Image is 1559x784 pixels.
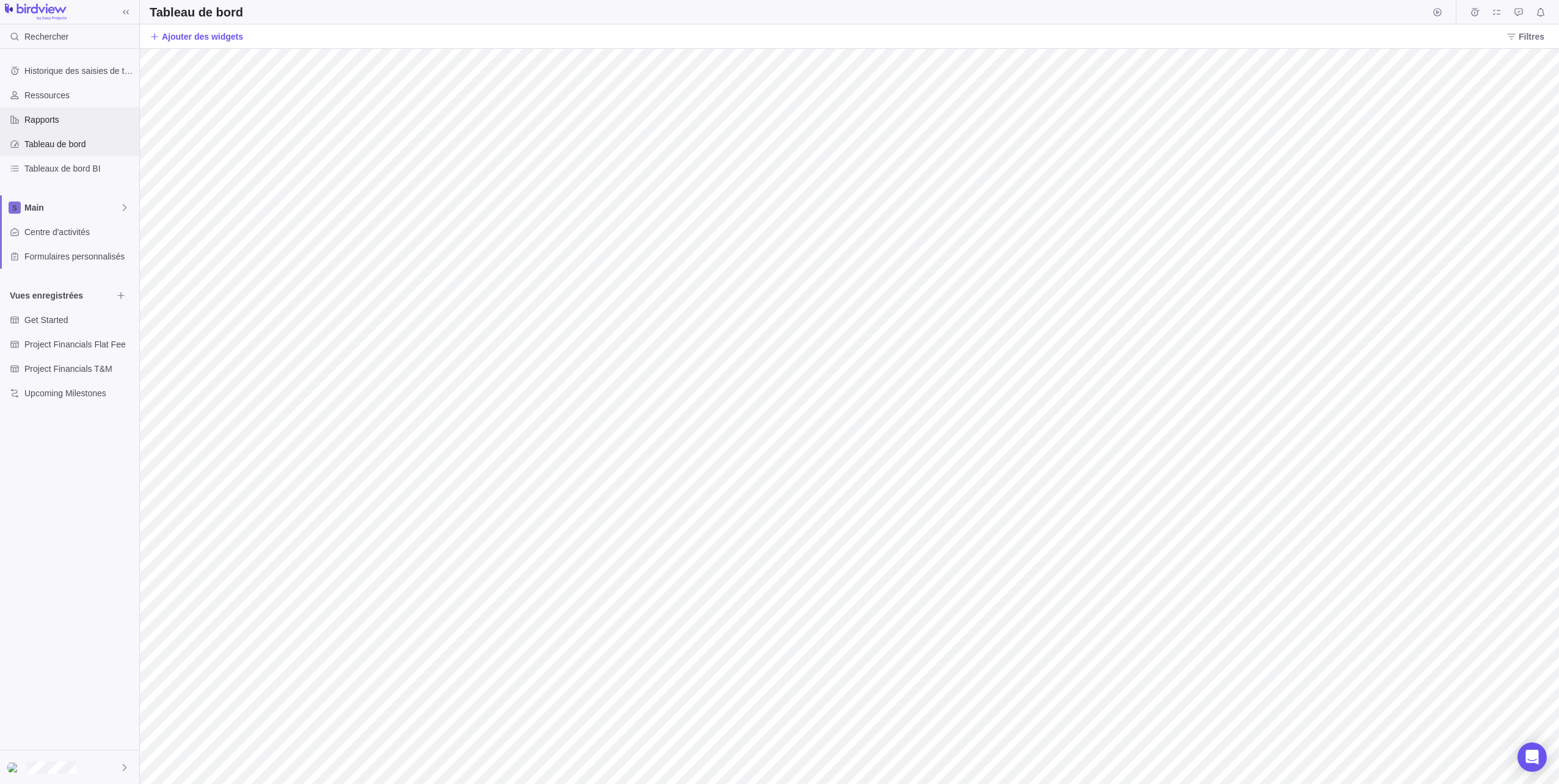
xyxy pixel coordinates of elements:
[1517,742,1547,772] div: Open Intercom Messenger
[24,114,134,126] span: Rapports
[24,387,134,399] span: Upcoming Milestones
[112,287,130,304] span: Parcourir les vues
[24,363,134,375] span: Project Financials T&M
[1429,4,1446,21] span: Démarrer le minuteur
[1532,4,1549,21] span: Centre de notifications
[7,760,22,775] div: Axel Clauzon
[1510,9,1527,19] a: Demandes d'approbation
[1532,9,1549,19] a: Centre de notifications
[162,31,243,43] span: Ajouter des widgets
[24,250,134,263] span: Formulaires personnalisés
[1466,4,1483,21] span: Feuilles de temps
[24,338,134,350] span: Project Financials Flat Fee
[24,314,134,326] span: Get Started
[1519,31,1544,43] span: Filtres
[150,4,243,21] h2: Tableau de bord
[24,162,134,175] span: Tableaux de bord BI
[24,201,120,214] span: Main
[10,289,112,302] span: Vues enregistrées
[24,138,134,150] span: Tableau de bord
[7,763,22,772] img: Show
[24,31,68,43] span: Rechercher
[1488,4,1505,21] span: Mes affectations
[24,89,134,101] span: Ressources
[150,28,243,45] span: Ajouter des widgets
[5,4,67,21] img: logo
[1488,9,1505,19] a: Mes affectations
[24,65,134,77] span: Historique des saisies de temps
[1466,9,1483,19] a: Feuilles de temps
[1510,4,1527,21] span: Demandes d'approbation
[1502,28,1549,45] span: Filtres
[24,226,134,238] span: Centre d'activités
